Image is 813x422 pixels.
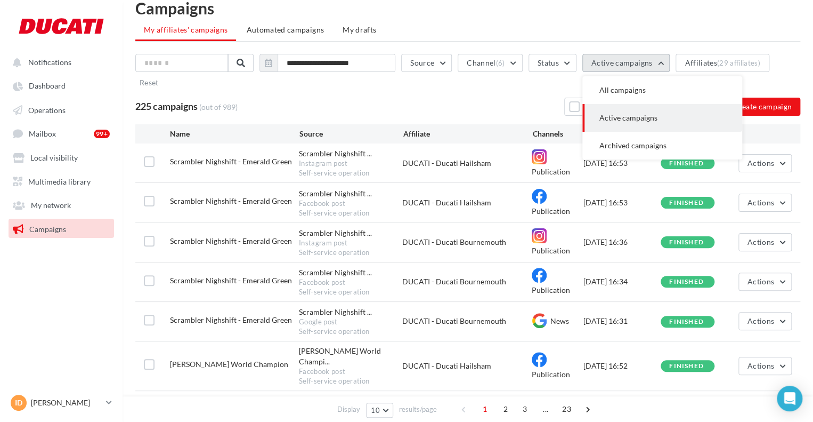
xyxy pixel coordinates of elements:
[299,238,402,248] div: Instagram post
[29,82,66,91] span: Dashboard
[28,105,66,114] span: Operations
[170,315,292,324] span: Scrambler Nighshift - Emerald Green
[537,401,554,418] span: ...
[402,158,532,169] div: DUCATI - Ducati Hailsham
[299,248,402,258] div: Self-service operation
[28,177,91,186] span: Multimedia library
[669,239,704,246] div: finished
[170,157,292,166] span: Scrambler Nighshift - Emerald Green
[299,367,402,377] div: Facebook post
[402,316,532,327] div: DUCATI - Ducati Bournemouth
[31,397,102,408] p: [PERSON_NAME]
[599,85,646,94] span: All campaigns
[669,363,704,370] div: finished
[299,377,402,386] div: Self-service operation
[747,316,774,325] span: Actions
[564,98,620,116] button: Select all
[738,357,792,375] button: Actions
[299,228,372,238] span: Scrambler Nighshift ...
[402,276,532,287] div: DUCATI - Ducati Bournemouth
[135,100,198,112] span: 225 campaigns
[337,404,360,415] span: Display
[299,188,372,199] span: Scrambler Nighshift ...
[299,327,402,337] div: Self-service operation
[31,201,71,210] span: My network
[582,104,742,132] button: Active campaigns
[6,195,116,214] a: My network
[28,58,71,67] span: Notifications
[582,76,742,104] button: All campaigns
[15,397,22,408] span: ID
[401,54,452,72] button: Source
[591,58,653,67] span: Active campaigns
[299,209,402,218] div: Self-service operation
[583,197,661,208] div: [DATE] 16:53
[299,129,403,139] div: Source
[599,113,657,122] span: Active campaigns
[669,160,704,167] div: finished
[738,154,792,172] button: Actions
[299,317,402,327] div: Google post
[30,153,78,162] span: Local visibility
[299,395,402,417] span: [PERSON_NAME] World Champi...
[170,276,292,285] span: Scrambler Nighshift - Emerald Green
[476,401,493,418] span: 1
[94,130,110,138] div: 99+
[582,54,670,72] button: Active campaigns
[747,158,774,168] span: Actions
[532,166,570,176] span: Publication
[777,386,802,411] div: Open Intercom Messenger
[738,233,792,251] button: Actions
[6,100,116,119] a: Operations
[583,361,661,371] div: [DATE] 16:52
[747,277,774,286] span: Actions
[738,194,792,212] button: Actions
[497,401,514,418] span: 2
[402,361,532,371] div: DUCATI - Ducati Hailsham
[583,158,661,169] div: [DATE] 16:53
[6,219,116,238] a: Campaigns
[9,393,114,413] a: ID [PERSON_NAME]
[170,236,292,245] span: Scrambler Nighshift - Emerald Green
[299,288,402,297] div: Self-service operation
[299,148,372,159] span: Scrambler Nighshift ...
[532,246,570,255] span: Publication
[717,59,760,67] div: (29 affiliates)
[402,197,532,208] div: DUCATI - Ducati Hailsham
[299,159,402,169] div: Instagram post
[458,54,522,72] button: Channel(6)
[135,76,163,89] button: Reset
[669,319,704,325] div: finished
[6,171,116,190] a: Multimedia library
[399,404,437,415] span: results/page
[532,285,570,294] span: Publication
[170,196,292,205] span: Scrambler Nighshift - Emerald Green
[170,129,299,139] div: Name
[246,25,324,34] span: Automated campaigns
[299,307,372,317] span: Scrambler Nighshift ...
[366,403,393,418] button: 10
[669,278,704,285] div: finished
[533,129,584,139] div: Channels
[29,224,66,233] span: Campaigns
[170,360,288,369] span: Marquez World Champion
[299,278,402,288] div: Facebook post
[532,206,570,216] span: Publication
[496,59,505,67] span: (6)
[402,237,532,248] div: DUCATI - Ducati Bournemouth
[371,406,380,415] span: 10
[403,129,532,139] div: Affiliate
[6,147,116,166] a: Local visibility
[747,361,774,370] span: Actions
[299,267,372,278] span: Scrambler Nighshift ...
[29,129,56,138] span: Mailbox
[747,198,774,207] span: Actions
[550,316,569,325] span: News
[516,401,533,418] span: 3
[6,76,116,95] a: Dashboard
[6,52,112,71] button: Notifications
[583,276,661,287] div: [DATE] 16:34
[6,123,116,143] a: Mailbox 99+
[199,102,238,112] span: (out of 989)
[669,200,704,206] div: finished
